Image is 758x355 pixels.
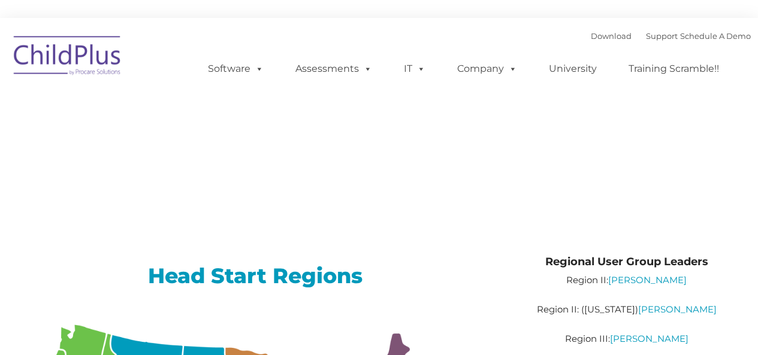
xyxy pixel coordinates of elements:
[646,31,678,41] a: Support
[8,28,128,87] img: ChildPlus by Procare Solutions
[512,332,741,346] p: Region III:
[512,273,741,287] p: Region II:
[617,57,731,81] a: Training Scramble!!
[512,302,741,317] p: Region II: ([US_STATE])
[196,57,276,81] a: Software
[283,57,384,81] a: Assessments
[512,253,741,270] h4: Regional User Group Leaders
[392,57,437,81] a: IT
[591,31,632,41] a: Download
[445,57,529,81] a: Company
[591,31,751,41] font: |
[608,274,687,286] a: [PERSON_NAME]
[537,57,609,81] a: University
[610,333,688,344] a: [PERSON_NAME]
[638,304,717,315] a: [PERSON_NAME]
[17,262,494,289] h2: Head Start Regions
[680,31,751,41] a: Schedule A Demo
